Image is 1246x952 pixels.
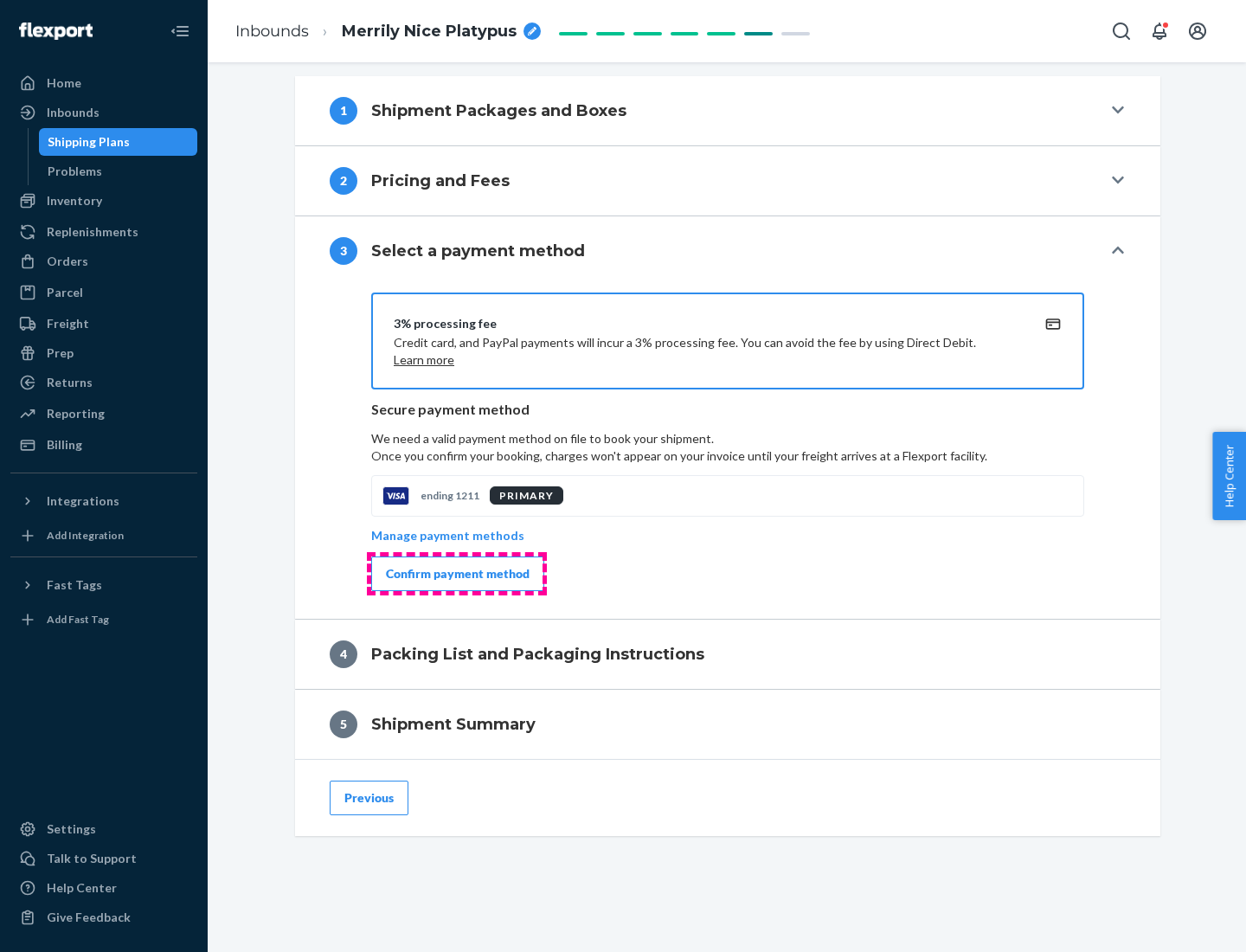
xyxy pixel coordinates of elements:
div: Inbounds [47,104,100,121]
div: 1 [330,97,357,125]
div: 3 [330,237,357,265]
button: 5Shipment Summary [295,690,1160,759]
a: Replenishments [10,218,197,246]
h4: Pricing and Fees [371,170,510,192]
h4: Packing List and Packaging Instructions [371,643,704,666]
a: Add Fast Tag [10,606,197,634]
img: Flexport logo [19,23,93,40]
p: Manage payment methods [371,527,524,544]
div: Add Integration [47,528,124,543]
h4: Shipment Summary [371,713,536,736]
a: Prep [10,339,197,367]
a: Talk to Support [10,845,197,872]
a: Billing [10,431,197,459]
button: Confirm payment method [371,556,544,591]
a: Shipping Plans [39,128,198,156]
div: Replenishments [47,223,138,241]
button: 4Packing List and Packaging Instructions [295,620,1160,689]
button: Previous [330,781,408,815]
button: Learn more [394,351,454,369]
div: Reporting [47,405,105,422]
button: Open notifications [1142,14,1177,48]
button: Give Feedback [10,904,197,931]
button: Integrations [10,487,197,515]
div: Problems [48,163,102,180]
div: Fast Tags [47,576,102,594]
button: 3Select a payment method [295,216,1160,286]
div: Home [47,74,81,92]
a: Add Integration [10,522,197,550]
div: Give Feedback [47,909,131,926]
div: Help Center [47,879,117,897]
div: Returns [47,374,93,391]
div: PRIMARY [490,486,563,505]
button: Open account menu [1180,14,1215,48]
div: 2 [330,167,357,195]
a: Parcel [10,279,197,306]
button: 2Pricing and Fees [295,146,1160,215]
div: Talk to Support [47,850,137,867]
div: Prep [47,344,74,362]
div: Inventory [47,192,102,209]
a: Settings [10,815,197,843]
a: Freight [10,310,197,338]
button: Help Center [1212,432,1246,520]
div: Parcel [47,284,83,301]
a: Inventory [10,187,197,215]
button: Close Navigation [163,14,197,48]
span: Merrily Nice Platypus [342,21,517,43]
a: Inbounds [235,22,309,41]
a: Problems [39,158,198,185]
div: Add Fast Tag [47,612,109,627]
a: Help Center [10,874,197,902]
p: Secure payment method [371,400,1084,420]
div: 5 [330,711,357,738]
h4: Shipment Packages and Boxes [371,100,626,122]
p: Once you confirm your booking, charges won't appear on your invoice until your freight arrives at... [371,447,1084,465]
p: We need a valid payment method on file to book your shipment. [371,430,1084,465]
a: Orders [10,248,197,275]
a: Returns [10,369,197,396]
button: 1Shipment Packages and Boxes [295,76,1160,145]
div: 3% processing fee [394,315,1020,332]
div: Freight [47,315,89,332]
ol: breadcrumbs [222,6,555,57]
button: Fast Tags [10,571,197,599]
p: ending 1211 [421,488,479,503]
a: Reporting [10,400,197,428]
p: Credit card, and PayPal payments will incur a 3% processing fee. You can avoid the fee by using D... [394,334,1020,369]
div: 4 [330,640,357,668]
a: Home [10,69,197,97]
a: Inbounds [10,99,197,126]
div: Orders [47,253,88,270]
div: Settings [47,820,96,838]
div: Integrations [47,492,119,510]
h4: Select a payment method [371,240,585,262]
button: Open Search Box [1104,14,1139,48]
div: Billing [47,436,82,453]
div: Shipping Plans [48,133,130,151]
div: Confirm payment method [386,565,530,582]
